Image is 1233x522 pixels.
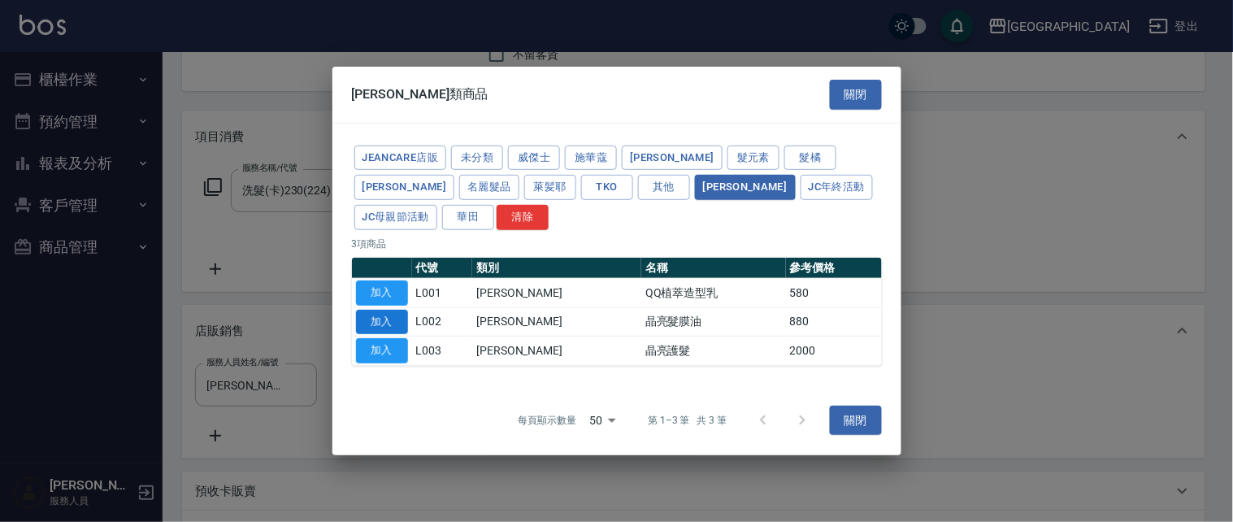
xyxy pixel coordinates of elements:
p: 3 項商品 [352,237,882,251]
button: 威傑士 [508,145,560,170]
td: 880 [786,307,882,337]
button: JC年終活動 [801,175,873,200]
button: 未分類 [451,145,503,170]
button: [PERSON_NAME] [695,175,796,200]
button: 萊髪耶 [524,175,576,200]
td: 晶亮護髮 [641,337,786,366]
td: L001 [412,278,473,307]
button: 清除 [497,205,549,230]
button: 名麗髮品 [459,175,519,200]
button: 加入 [356,281,408,306]
button: 髮元素 [727,145,779,170]
td: [PERSON_NAME] [472,307,641,337]
td: 580 [786,278,882,307]
button: TKO [581,175,633,200]
button: 加入 [356,338,408,363]
button: 關閉 [830,406,882,436]
td: 晶亮髮膜油 [641,307,786,337]
th: 類別 [472,258,641,279]
span: [PERSON_NAME]類商品 [352,86,488,102]
button: JeanCare店販 [354,145,447,170]
button: 關閉 [830,80,882,110]
td: [PERSON_NAME] [472,337,641,366]
button: 華田 [442,205,494,230]
td: L003 [412,337,473,366]
button: 髮橘 [784,145,836,170]
p: 第 1–3 筆 共 3 筆 [648,413,727,428]
button: JC母親節活動 [354,205,438,230]
th: 代號 [412,258,473,279]
button: 其他 [638,175,690,200]
th: 名稱 [641,258,786,279]
td: [PERSON_NAME] [472,278,641,307]
button: [PERSON_NAME] [622,145,723,170]
td: QQ植萃造型乳 [641,278,786,307]
button: 加入 [356,309,408,334]
th: 參考價格 [786,258,882,279]
p: 每頁顯示數量 [518,413,576,428]
button: 施華蔻 [565,145,617,170]
div: 50 [583,398,622,442]
button: [PERSON_NAME] [354,175,455,200]
td: L002 [412,307,473,337]
td: 2000 [786,337,882,366]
